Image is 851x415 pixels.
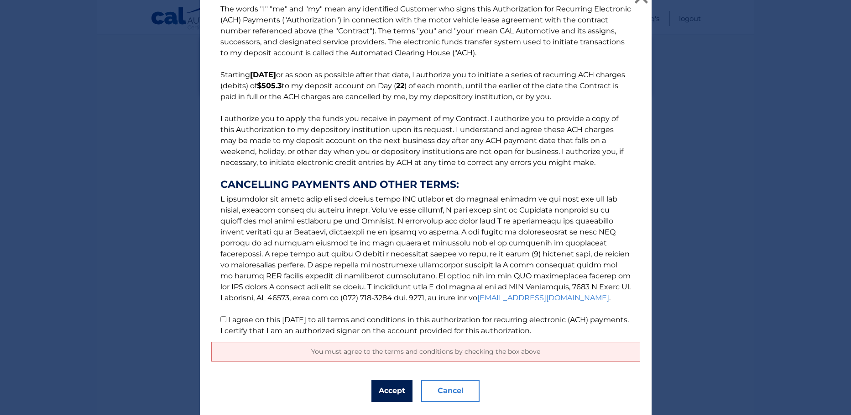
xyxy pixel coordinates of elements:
button: Cancel [421,380,480,402]
p: The words "I" "me" and "my" mean any identified Customer who signs this Authorization for Recurri... [211,4,640,336]
label: I agree on this [DATE] to all terms and conditions in this authorization for recurring electronic... [220,315,629,335]
a: [EMAIL_ADDRESS][DOMAIN_NAME] [477,293,609,302]
b: $505.3 [257,81,282,90]
b: [DATE] [250,70,276,79]
strong: CANCELLING PAYMENTS AND OTHER TERMS: [220,179,631,190]
span: You must agree to the terms and conditions by checking the box above [311,347,540,356]
button: Accept [371,380,412,402]
b: 22 [396,81,404,90]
